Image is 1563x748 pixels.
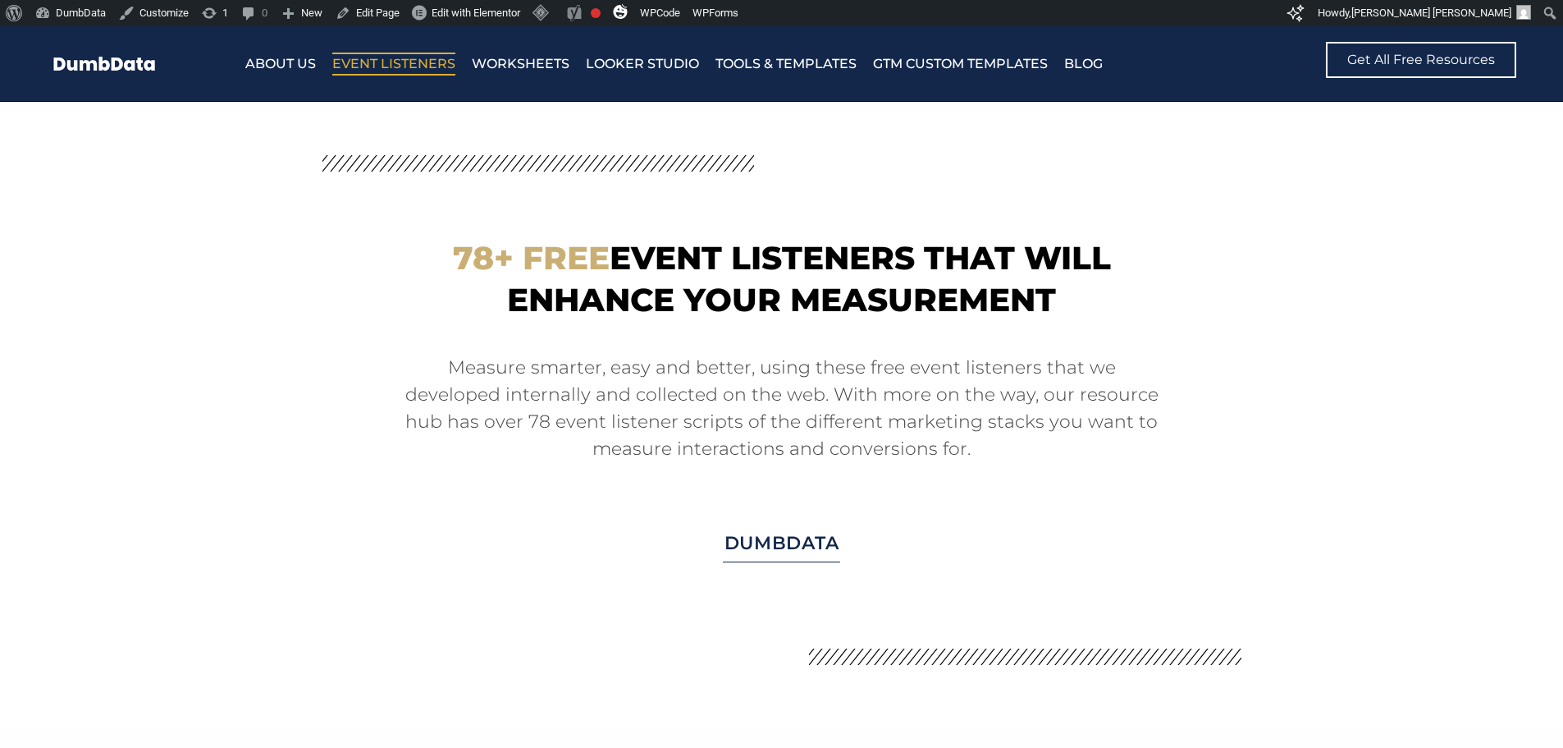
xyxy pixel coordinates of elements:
p: Measure smarter, easy and better, using these free event listeners that we developed internally a... [404,354,1159,462]
a: Get All Free Resources [1326,42,1516,78]
span: 78+ Free [453,238,610,278]
a: GTM Custom Templates [873,53,1048,76]
span: [PERSON_NAME] [PERSON_NAME] [1351,7,1511,19]
img: svg+xml;base64,PHN2ZyB4bWxucz0iaHR0cDovL3d3dy53My5vcmcvMjAwMC9zdmciIHZpZXdCb3g9IjAgMCAzMiAzMiI+PG... [613,4,628,19]
h1: Event Listeners that will enhance your measurement [372,237,1192,320]
a: Looker Studio [586,53,699,76]
h2: DumbData [331,532,1233,556]
nav: Menu [245,53,1219,76]
span: Edit with Elementor [432,7,520,19]
a: About Us [245,53,316,76]
div: Focus keyphrase not set [591,8,601,18]
span: Get All Free Resources [1347,53,1495,67]
a: Event Listeners [332,53,455,76]
a: Worksheets [472,53,569,76]
a: Blog [1064,53,1103,76]
a: Tools & Templates [715,53,857,76]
